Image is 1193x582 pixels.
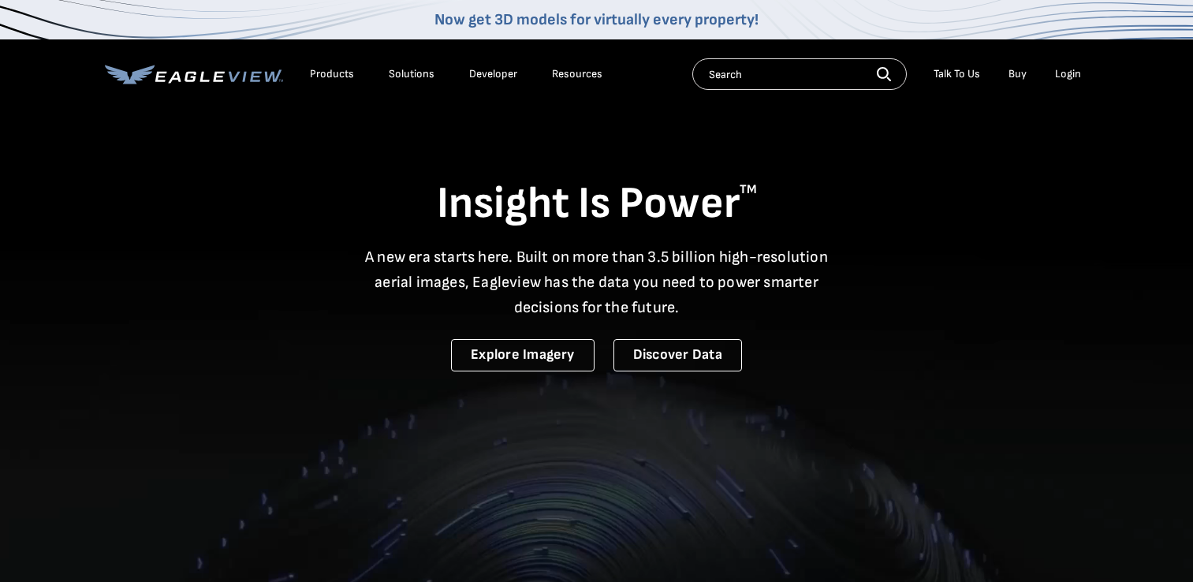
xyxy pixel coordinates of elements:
[934,67,980,81] div: Talk To Us
[1008,67,1027,81] a: Buy
[469,67,517,81] a: Developer
[740,182,757,197] sup: TM
[389,67,434,81] div: Solutions
[552,67,602,81] div: Resources
[1055,67,1081,81] div: Login
[356,244,838,320] p: A new era starts here. Built on more than 3.5 billion high-resolution aerial images, Eagleview ha...
[105,177,1089,232] h1: Insight Is Power
[613,339,742,371] a: Discover Data
[310,67,354,81] div: Products
[692,58,907,90] input: Search
[451,339,595,371] a: Explore Imagery
[434,10,759,29] a: Now get 3D models for virtually every property!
